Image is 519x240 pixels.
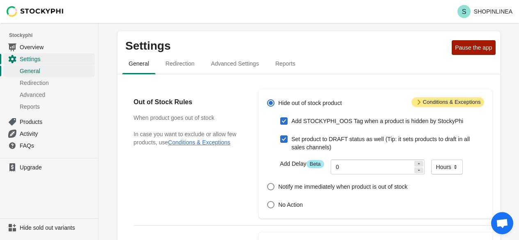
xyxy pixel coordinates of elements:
[122,56,156,71] span: General
[291,117,463,125] span: Add STOCKYPHI_OOS Tag when a product is hidden by StockyPhi
[7,6,64,17] img: Stockyphi
[20,79,93,87] span: Redirection
[3,116,95,128] a: Products
[3,222,95,233] a: Hide sold out variants
[491,212,513,234] div: Open chat
[203,53,267,74] button: Advanced settings
[3,65,95,77] a: General
[306,160,324,168] span: Beta
[20,55,93,63] span: Settings
[157,53,203,74] button: redirection
[3,53,95,65] a: Settings
[126,39,449,53] p: Settings
[20,43,93,51] span: Overview
[457,5,471,18] span: Avatar with initials S
[278,183,407,191] span: Notify me immediately when product is out of stock
[20,67,93,75] span: General
[3,162,95,173] a: Upgrade
[9,31,98,39] span: Stockyphi
[20,224,93,232] span: Hide sold out variants
[474,8,512,15] p: SHOPINLINEA
[20,142,93,150] span: FAQs
[134,114,242,122] h3: When product goes out of stock
[291,135,484,151] span: Set product to DRAFT status as well (Tip: it sets products to draft in all sales channels)
[3,139,95,151] a: FAQs
[3,89,95,101] a: Advanced
[3,128,95,139] a: Activity
[3,101,95,112] a: Reports
[20,118,93,126] span: Products
[267,53,304,74] button: reports
[168,139,231,146] button: Conditions & Exceptions
[20,103,93,111] span: Reports
[454,3,516,20] button: Avatar with initials SSHOPINLINEA
[3,41,95,53] a: Overview
[269,56,302,71] span: Reports
[121,53,158,74] button: general
[452,40,495,55] button: Pause the app
[278,99,342,107] span: Hide out of stock product
[3,77,95,89] a: Redirection
[20,163,93,171] span: Upgrade
[204,56,265,71] span: Advanced Settings
[280,160,324,168] label: Add Delay
[159,56,201,71] span: Redirection
[412,97,484,107] span: Conditions & Exceptions
[278,201,303,209] span: No Action
[134,97,242,107] h2: Out of Stock Rules
[455,44,492,51] span: Pause the app
[134,130,242,146] p: In case you want to exclude or allow few products, use
[462,8,466,15] text: S
[20,91,93,99] span: Advanced
[20,130,93,138] span: Activity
